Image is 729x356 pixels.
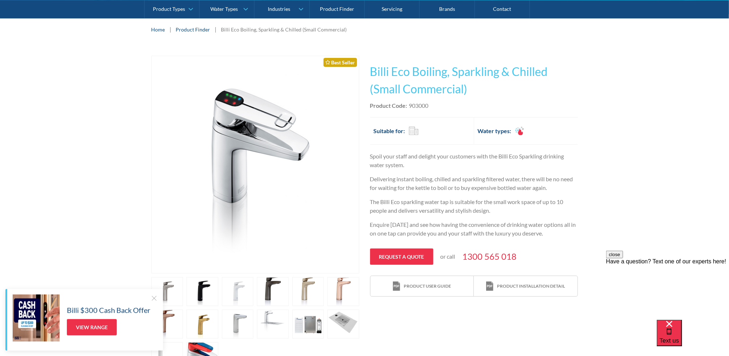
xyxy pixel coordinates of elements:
[186,277,218,306] a: open lightbox
[186,310,218,339] a: open lightbox
[463,250,517,263] a: 1300 565 018
[486,281,493,291] img: print icon
[210,6,238,12] div: Water Types
[222,277,254,306] a: open lightbox
[370,102,407,109] strong: Product Code:
[370,220,578,238] p: Enquire [DATE] and see how having the convenience of drinking water options all in on one tap can...
[13,294,60,342] img: Billi $300 Cash Back Offer
[257,310,289,339] a: open lightbox
[151,310,183,339] a: open lightbox
[327,310,359,339] a: open lightbox
[478,127,511,135] h2: Water types:
[67,305,150,315] h5: Billi $300 Cash Back Offer
[374,127,405,135] h2: Suitable for:
[327,277,359,306] a: open lightbox
[214,25,218,34] div: |
[151,56,359,274] a: open lightbox
[151,277,183,306] a: open lightbox
[606,251,729,329] iframe: podium webchat widget prompt
[409,101,429,110] div: 903000
[657,320,729,356] iframe: podium webchat widget bubble
[176,26,210,33] a: Product Finder
[370,249,433,265] a: Request a quote
[67,319,117,335] a: View Range
[292,277,324,306] a: open lightbox
[222,310,254,339] a: open lightbox
[292,310,324,339] a: open lightbox
[268,6,290,12] div: Industries
[221,26,347,33] div: Billi Eco Boiling, Sparkling & Chilled (Small Commercial)
[370,63,578,98] h1: Billi Eco Boiling, Sparkling & Chilled (Small Commercial)
[370,152,578,169] p: Spoil your staff and delight your customers with the Billi Eco Sparkling drinking water system.
[441,252,455,261] p: or call
[257,277,289,306] a: open lightbox
[497,283,565,289] div: Product installation detail
[323,58,357,67] div: Best Seller
[153,6,185,12] div: Product Types
[370,175,578,192] p: Delivering instant boiling, chilled and sparkling filtered water, there will be no need for waiti...
[474,276,577,297] a: print iconProduct installation detail
[151,26,165,33] a: Home
[393,281,400,291] img: print icon
[370,198,578,215] p: The Billi Eco sparkling water tap is suitable for the small work space of up to 10 people and del...
[404,283,451,289] div: Product user guide
[169,25,172,34] div: |
[184,56,327,273] img: Billi Eco Boiling, Sparkling & Chilled (Small Commercial)
[370,276,474,297] a: print iconProduct user guide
